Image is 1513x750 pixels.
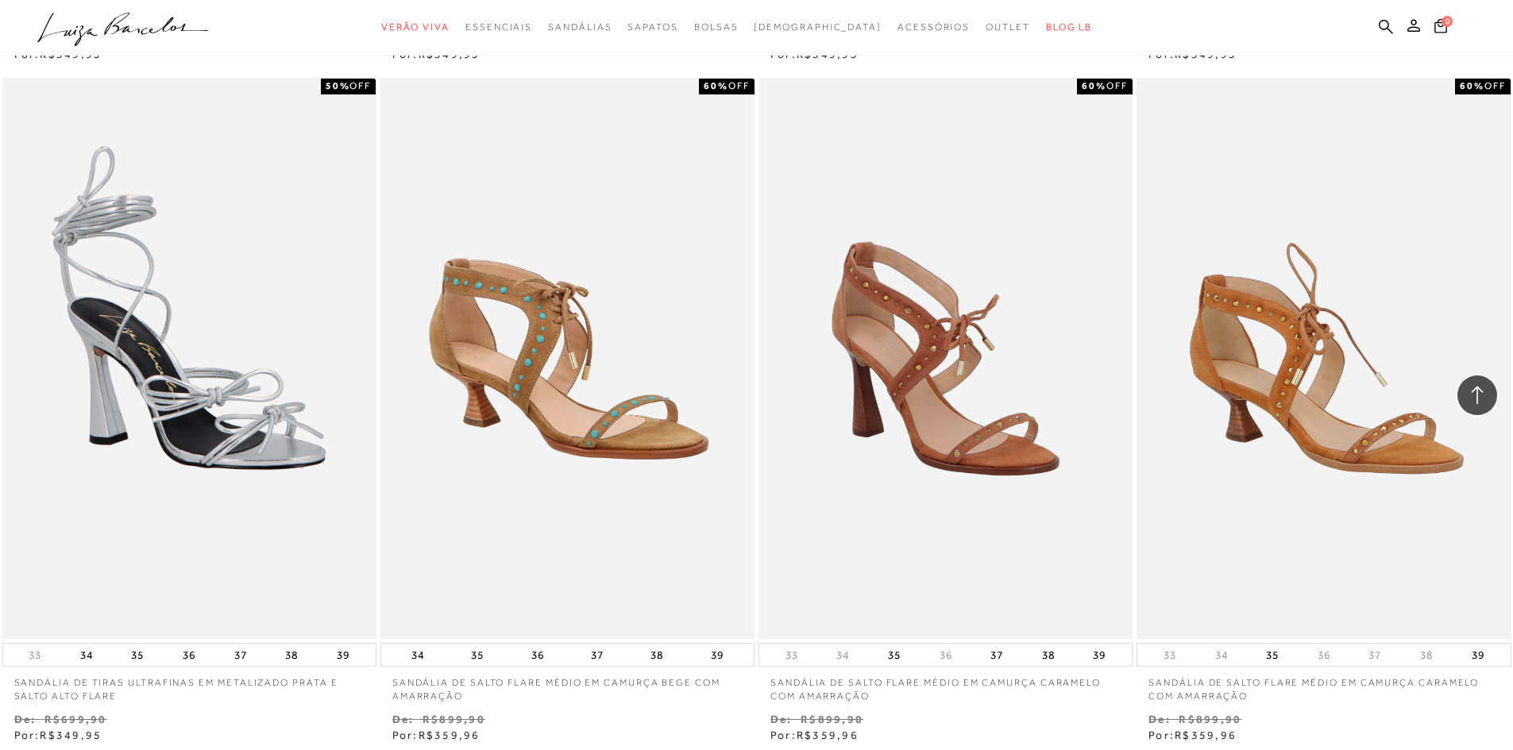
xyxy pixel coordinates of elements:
[1484,80,1506,91] span: OFF
[1210,648,1233,663] button: 34
[527,644,549,666] button: 36
[466,644,488,666] button: 35
[44,713,107,725] small: R$699,90
[832,648,854,663] button: 34
[75,644,98,666] button: 34
[1137,667,1511,703] a: SANDÁLIA DE SALTO FLARE MÉDIO EM CAMURÇA CARAMELO COM AMARRAÇÃO
[986,21,1030,33] span: Outlet
[24,648,46,663] button: 33
[392,713,415,725] small: De:
[349,80,371,91] span: OFF
[14,729,102,741] span: Por:
[1082,80,1106,91] strong: 60%
[392,48,481,60] span: Por:
[4,80,375,637] img: SANDÁLIA DE TIRAS ULTRAFINAS EM METALIZADO PRATA E SALTO ALTO FLARE
[986,644,1008,666] button: 37
[770,713,793,725] small: De:
[332,644,354,666] button: 39
[694,21,739,33] span: Bolsas
[1179,713,1241,725] small: R$899,90
[1415,648,1438,663] button: 38
[646,644,668,666] button: 38
[1159,648,1181,663] button: 33
[381,21,450,33] span: Verão Viva
[706,644,728,666] button: 39
[986,13,1030,42] a: categoryNavScreenReaderText
[801,713,863,725] small: R$899,90
[548,21,612,33] span: Sandálias
[419,729,481,741] span: R$359,96
[1430,17,1452,39] button: 0
[694,13,739,42] a: categoryNavScreenReaderText
[1138,80,1509,637] img: SANDÁLIA DE SALTO FLARE MÉDIO EM CAMURÇA CARAMELO COM AMARRAÇÃO
[1046,21,1092,33] span: BLOG LB
[380,667,755,703] a: SANDÁLIA DE SALTO FLARE MÉDIO EM CAMURÇA BEGE COM AMARRAÇÃO
[728,80,750,91] span: OFF
[392,729,481,741] span: Por:
[1364,648,1386,663] button: 37
[419,48,481,60] span: R$349,95
[627,21,677,33] span: Sapatos
[178,644,200,666] button: 36
[407,644,429,666] button: 34
[1148,48,1237,60] span: Por:
[754,21,882,33] span: [DEMOGRAPHIC_DATA]
[326,80,350,91] strong: 50%
[126,644,149,666] button: 35
[770,48,859,60] span: Por:
[1175,48,1237,60] span: R$349,95
[1106,80,1128,91] span: OFF
[1175,729,1237,741] span: R$359,96
[40,48,102,60] span: R$349,95
[797,48,859,60] span: R$349,95
[1442,16,1453,27] span: 0
[704,80,728,91] strong: 60%
[1261,644,1283,666] button: 35
[14,48,102,60] span: Por:
[1037,644,1059,666] button: 38
[465,21,532,33] span: Essenciais
[1148,713,1171,725] small: De:
[760,80,1131,637] img: SANDÁLIA DE SALTO FLARE MÉDIO EM CAMURÇA CARAMELO COM AMARRAÇÃO
[1313,648,1335,663] button: 36
[883,644,905,666] button: 35
[897,13,970,42] a: categoryNavScreenReaderText
[230,644,252,666] button: 37
[935,648,957,663] button: 36
[770,729,859,741] span: Por:
[14,713,37,725] small: De:
[586,644,608,666] button: 37
[1088,644,1110,666] button: 39
[382,80,753,637] img: SANDÁLIA DE SALTO FLARE MÉDIO EM CAMURÇA BEGE COM AMARRAÇÃO
[1467,644,1489,666] button: 39
[797,729,859,741] span: R$359,96
[897,21,970,33] span: Acessórios
[548,13,612,42] a: categoryNavScreenReaderText
[758,667,1133,703] a: SANDÁLIA DE SALTO FLARE MÉDIO EM CAMURÇA CARAMELO COM AMARRAÇÃO
[1460,80,1484,91] strong: 60%
[2,667,376,703] a: SANDÁLIA DE TIRAS ULTRAFINAS EM METALIZADO PRATA E SALTO ALTO FLARE
[627,13,677,42] a: categoryNavScreenReaderText
[465,13,532,42] a: categoryNavScreenReaderText
[1046,13,1092,42] a: BLOG LB
[381,13,450,42] a: categoryNavScreenReaderText
[40,729,102,741] span: R$349,95
[781,648,803,663] button: 33
[280,644,303,666] button: 38
[1148,729,1237,741] span: Por:
[423,713,485,725] small: R$899,90
[754,13,882,42] a: noSubCategoriesText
